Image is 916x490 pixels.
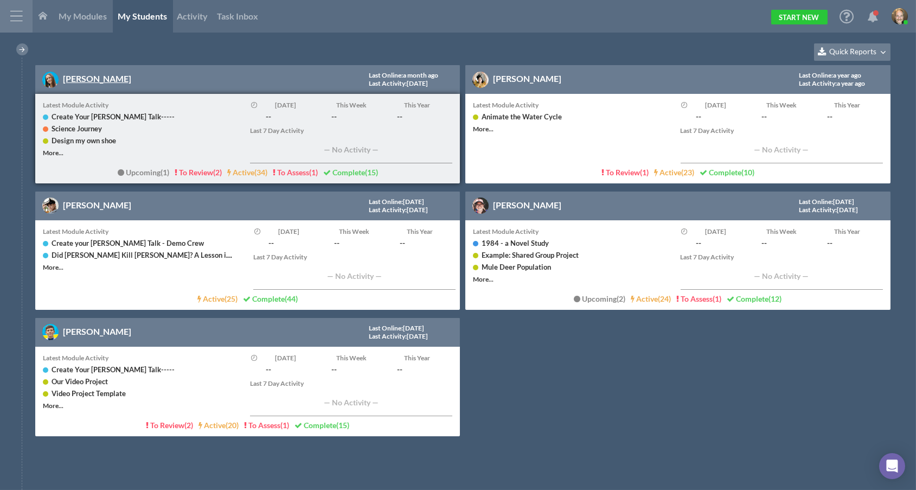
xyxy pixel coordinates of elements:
[473,275,494,283] a: More...
[118,11,168,21] span: My Students
[799,71,832,79] span: Last Online
[146,421,193,430] a: To Review(2)
[631,294,671,303] a: Active(24)
[59,11,107,21] span: My Modules
[52,112,175,121] a: Create Your [PERSON_NAME] Talk-----
[43,352,245,364] div: Latest Module Activity
[799,198,859,206] div: : [DATE]
[63,73,131,84] a: [PERSON_NAME]
[369,206,405,214] span: Last Activity
[294,421,349,430] a: Complete(15)
[388,237,418,249] span: --
[369,324,428,332] div: : [DATE]
[369,332,405,340] span: Last Activity
[879,453,905,479] div: Open Intercom Messenger
[52,124,102,133] a: Science Journey
[749,111,779,122] span: --
[385,364,414,375] span: --
[766,227,797,236] span: This Week
[404,354,430,362] span: This Year
[227,168,267,177] a: Active(34)
[814,43,891,61] button: Quick Reports
[482,251,579,259] a: Example: Shared Group Project
[799,72,866,79] div: : a year ago
[52,377,108,386] a: Our Video Project
[369,206,428,214] div: : [DATE]
[771,10,828,24] a: Start New
[369,324,401,332] span: Last Online
[52,389,126,398] a: Video Project Template
[834,101,860,109] span: This Year
[681,251,883,263] div: Last 7 Day Activity
[472,72,489,88] img: image
[52,239,204,247] a: Create your [PERSON_NAME] Talk - Demo Crew
[250,389,452,416] div: — No Activity —
[369,198,401,206] span: Last Online
[52,136,116,145] a: Design my own shoe
[369,198,428,206] div: : [DATE]
[493,200,561,210] a: [PERSON_NAME]
[253,364,283,375] span: --
[473,125,494,133] a: More...
[815,111,844,122] span: --
[319,364,349,375] span: --
[472,198,489,214] img: image
[43,149,63,157] a: More...
[43,263,63,271] a: More...
[369,79,405,87] span: Last Activity
[482,263,551,271] a: Mule Deer Population
[250,136,452,163] div: — No Activity —
[766,101,797,109] span: This Week
[42,324,59,340] img: image
[273,168,318,177] a: To Assess(1)
[684,237,714,249] span: --
[43,402,63,410] a: More...
[815,237,844,249] span: --
[799,206,836,214] span: Last Activity
[118,168,169,177] a: Upcoming(1)
[63,326,131,336] a: [PERSON_NAME]
[727,294,782,303] a: Complete(12)
[177,11,208,21] span: Activity
[175,168,222,177] a: To Review(2)
[799,206,859,214] div: : [DATE]
[42,198,59,214] img: image
[799,79,836,87] span: Last Activity
[681,263,883,290] div: — No Activity —
[369,72,443,79] div: : a month ago
[369,71,401,79] span: Last Online
[473,99,675,111] div: Latest Module Activity
[250,378,452,389] div: Last 7 Day Activity
[217,11,259,21] span: Task Inbox
[257,237,286,249] span: --
[799,198,832,206] span: Last Online
[369,80,428,87] div: : [DATE]
[253,111,283,122] span: --
[63,200,131,210] a: [PERSON_NAME]
[684,99,748,111] div: [DATE]
[198,421,239,430] a: Active(20)
[676,294,721,303] a: To Assess(1)
[482,239,549,247] a: 1984 - a Novel Study
[404,101,430,109] span: This Year
[257,226,321,237] div: [DATE]
[43,99,245,111] div: Latest Module Activity
[473,226,675,237] div: Latest Module Activity
[243,294,298,303] a: Complete(44)
[253,251,456,263] div: Last 7 Day Activity
[493,73,561,84] a: [PERSON_NAME]
[407,227,433,236] span: This Year
[834,227,860,236] span: This Year
[829,47,876,56] span: Quick Reports
[42,72,59,88] img: image
[250,125,452,136] div: Last 7 Day Activity
[385,111,414,122] span: --
[799,80,866,87] div: : a year ago
[700,168,754,177] a: Complete(10)
[322,237,352,249] span: --
[43,226,248,237] div: Latest Module Activity
[369,333,428,340] div: : [DATE]
[681,136,883,163] div: — No Activity —
[749,237,779,249] span: --
[336,101,367,109] span: This Week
